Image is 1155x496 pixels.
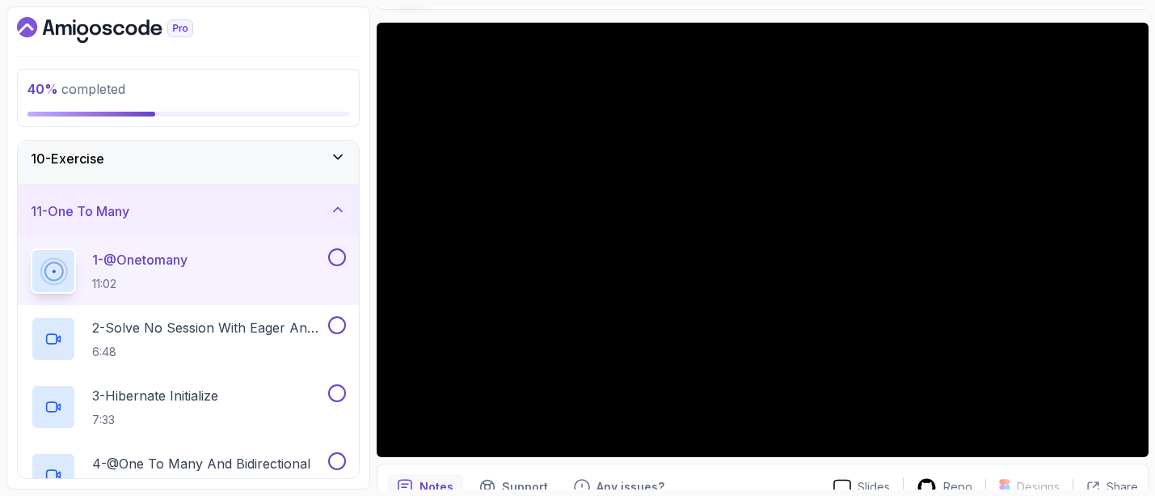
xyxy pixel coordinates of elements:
[92,454,310,473] p: 4 - @One To Many And Bidirectional
[1107,479,1138,495] p: Share
[419,479,453,495] p: Notes
[820,479,903,496] a: Slides
[27,81,125,97] span: completed
[596,479,664,495] p: Any issues?
[92,412,218,428] p: 7:33
[31,201,129,221] h3: 11 - One To Many
[27,81,58,97] span: 40 %
[92,386,218,405] p: 3 - Hibernate Initialize
[92,318,325,337] p: 2 - Solve No Session With Eager And Fetch
[31,248,346,294] button: 1-@Onetomany11:02
[1073,479,1138,495] button: Share
[92,250,188,269] p: 1 - @Onetomany
[92,276,188,292] p: 11:02
[18,185,359,237] button: 11-One To Many
[18,133,359,184] button: 10-Exercise
[92,344,325,360] p: 6:48
[858,479,890,495] p: Slides
[502,479,548,495] p: Support
[377,23,1149,457] iframe: 1 - @OneToMany
[31,149,104,168] h3: 10 - Exercise
[17,17,230,43] a: Dashboard
[943,479,972,495] p: Repo
[31,384,346,430] button: 3-Hibernate Initialize7:33
[31,316,346,362] button: 2-Solve No Session With Eager And Fetch6:48
[1017,479,1060,495] p: Designs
